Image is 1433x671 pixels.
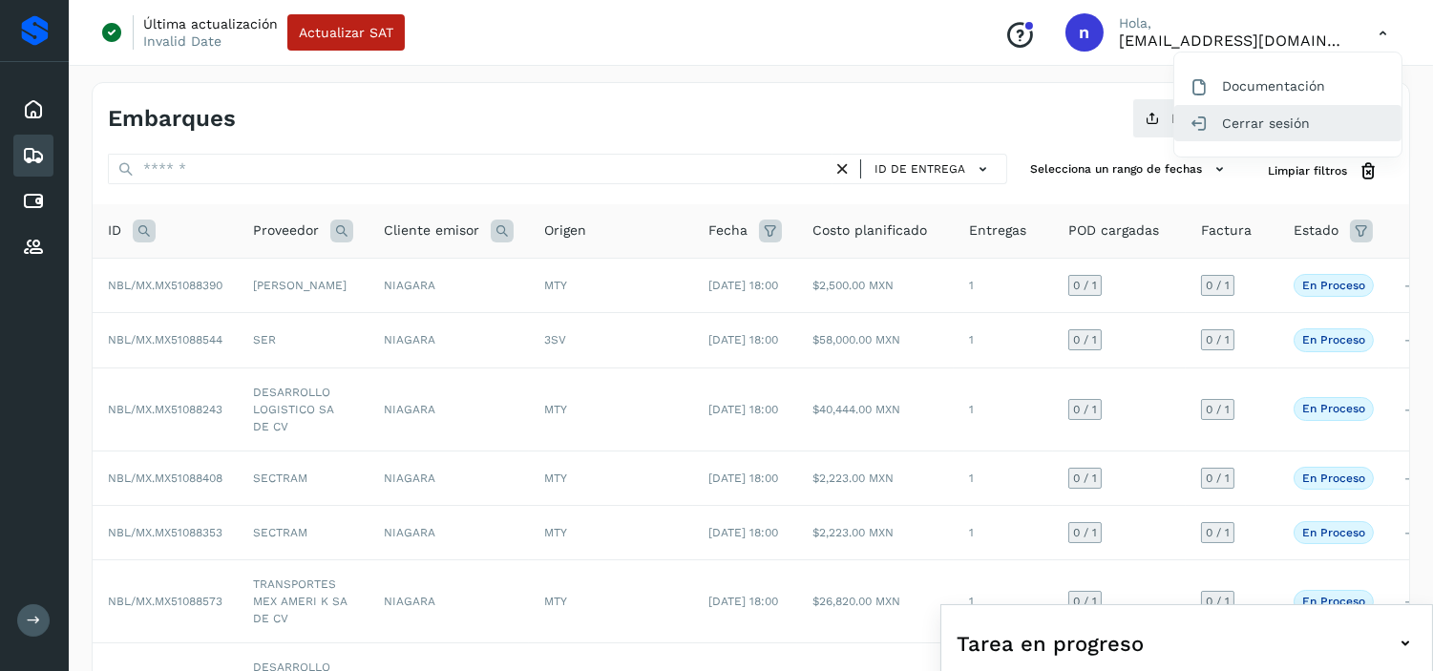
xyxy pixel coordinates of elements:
[13,135,53,177] div: Embarques
[1174,68,1401,104] div: Documentación
[1174,105,1401,141] div: Cerrar sesión
[13,226,53,268] div: Proveedores
[957,620,1417,666] div: Tarea en progreso
[957,628,1144,660] span: Tarea en progreso
[13,89,53,131] div: Inicio
[13,180,53,222] div: Cuentas por pagar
